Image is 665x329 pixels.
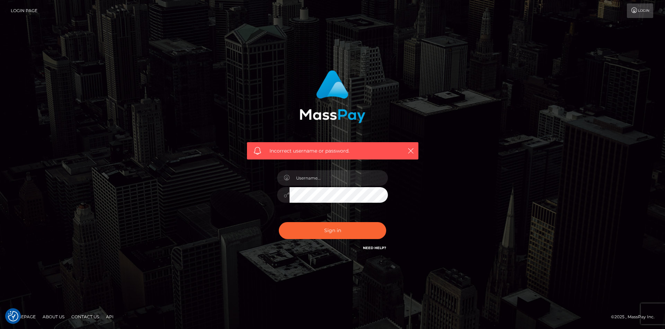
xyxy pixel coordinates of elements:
[69,311,102,322] a: Contact Us
[279,222,386,239] button: Sign in
[8,311,18,321] button: Consent Preferences
[8,311,18,321] img: Revisit consent button
[11,3,37,18] a: Login Page
[290,170,388,186] input: Username...
[611,313,660,321] div: © 2025 , MassPay Inc.
[363,246,386,250] a: Need Help?
[8,311,38,322] a: Homepage
[269,147,396,155] span: Incorrect username or password.
[103,311,116,322] a: API
[40,311,67,322] a: About Us
[300,70,365,123] img: MassPay Login
[627,3,653,18] a: Login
